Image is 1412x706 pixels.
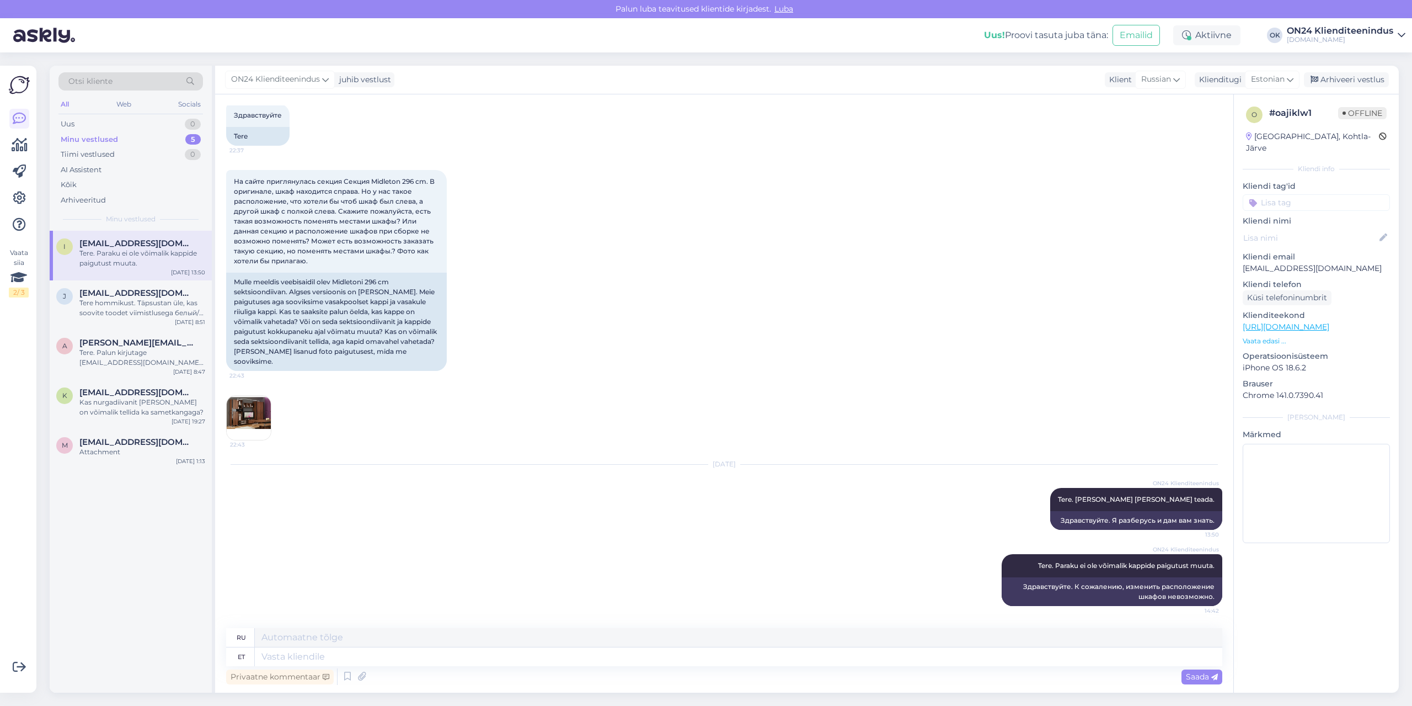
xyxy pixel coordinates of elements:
b: Uus! [984,30,1005,40]
div: [DATE] 8:51 [175,318,205,326]
span: Aisel.aliyeva@gmail.com [79,338,194,348]
div: AI Assistent [61,164,101,176]
span: Russian [1141,73,1171,86]
span: ON24 Klienditeenindus [1153,545,1219,554]
div: et [238,647,245,666]
div: Mulle meeldis veebisaidil olev Midletoni 296 cm sektsioondiivan. Algses versioonis on [PERSON_NAM... [226,273,447,371]
div: [DOMAIN_NAME] [1287,35,1393,44]
p: Kliendi email [1243,251,1390,263]
div: # oajiklw1 [1269,107,1338,120]
span: m [62,441,68,449]
div: Vaata siia [9,248,29,298]
div: All [58,97,71,112]
span: ON24 Klienditeenindus [231,73,320,86]
span: muthatha@mail.ru [79,437,194,447]
div: Uus [61,119,74,130]
div: ru [237,628,246,647]
input: Lisa tag [1243,194,1390,211]
input: Lisa nimi [1243,232,1377,244]
a: [URL][DOMAIN_NAME] [1243,322,1329,332]
span: ON24 Klienditeenindus [1153,479,1219,487]
span: iriwa2004@list.ru [79,238,194,248]
p: iPhone OS 18.6.2 [1243,362,1390,374]
div: [DATE] 13:50 [171,268,205,277]
span: Tere. [PERSON_NAME] [PERSON_NAME] teada. [1058,495,1215,503]
div: Web [114,97,133,112]
span: 22:37 [229,146,271,155]
div: Tere. Palun kirjutage [EMAIL_ADDRESS][DOMAIN_NAME] ja märkige kokkupaneku juhendilt, millised det... [79,348,205,368]
p: Vaata edasi ... [1243,336,1390,346]
p: Chrome 141.0.7390.41 [1243,390,1390,401]
div: [DATE] 1:13 [176,457,205,465]
span: kairitlepp@gmail.com [79,387,194,397]
p: Klienditeekond [1243,310,1390,321]
div: [DATE] [226,459,1222,469]
span: Offline [1338,107,1387,119]
span: 13:50 [1178,530,1219,539]
div: [PERSON_NAME] [1243,412,1390,422]
div: [GEOGRAPHIC_DATA], Kohtla-Järve [1246,131,1379,154]
p: [EMAIL_ADDRESS][DOMAIN_NAME] [1243,263,1390,274]
span: Estonian [1251,73,1285,86]
div: Здравствуйте. К сожалению, изменить расположение шкафов невозможно. [1002,577,1222,606]
div: ON24 Klienditeenindus [1287,26,1393,35]
p: Brauser [1243,378,1390,390]
div: Tere hommikust. Täpsustan üle, kas soovite toodet viimistlusega белый/белый глянцевый/золотистый ... [79,298,205,318]
p: Kliendi nimi [1243,215,1390,227]
span: 14:42 [1178,607,1219,615]
a: ON24 Klienditeenindus[DOMAIN_NAME] [1287,26,1405,44]
div: Proovi tasuta juba täna: [984,29,1108,42]
div: Tere. Paraku ei ole võimalik kappide paigutust muuta. [79,248,205,268]
div: Attachment [79,447,205,457]
div: Minu vestlused [61,134,118,145]
span: Jola70@mail.Ru [79,288,194,298]
span: Minu vestlused [106,214,156,224]
div: Здравствуйте. Я разберусь и дам вам знать. [1050,511,1222,530]
div: OK [1267,28,1282,43]
span: Luba [771,4,796,14]
span: i [63,242,66,251]
div: Tiimi vestlused [61,149,115,160]
div: Arhiveeri vestlus [1304,72,1389,87]
div: 5 [185,134,201,145]
div: Socials [176,97,203,112]
span: Otsi kliente [68,76,113,87]
span: Saada [1186,672,1218,682]
div: Klienditugi [1195,74,1242,86]
div: 0 [185,149,201,160]
div: Arhiveeritud [61,195,106,206]
div: Küsi telefoninumbrit [1243,290,1331,305]
span: На сайте приглянулась секция Секция Midleton 296 cm. В оригинале, шкаф находится справа. Но у нас... [234,177,436,265]
div: Privaatne kommentaar [226,670,334,684]
img: Attachment [227,396,271,440]
p: Operatsioonisüsteem [1243,351,1390,362]
p: Märkmed [1243,429,1390,440]
span: o [1251,110,1257,119]
span: 22:43 [230,440,271,449]
div: 2 / 3 [9,288,29,298]
div: Klient [1105,74,1132,86]
div: 0 [185,119,201,130]
div: Kliendi info [1243,164,1390,174]
p: Kliendi tag'id [1243,181,1390,192]
img: Askly Logo [9,75,30,95]
p: Kliendi telefon [1243,279,1390,290]
button: Emailid [1113,25,1160,46]
span: Tere. Paraku ei ole võimalik kappide paigutust muuta. [1038,561,1215,570]
div: [DATE] 8:47 [173,368,205,376]
span: J [63,292,66,300]
div: Kas nurgadiivanit [PERSON_NAME] on võimalik tellida ka sametkangaga? [79,397,205,417]
div: Tere [226,127,290,146]
span: A [62,342,67,350]
div: juhib vestlust [335,74,391,86]
span: k [62,391,67,400]
div: Kõik [61,179,77,190]
span: Здравствуйте [234,111,282,119]
div: Aktiivne [1173,25,1240,45]
span: 22:43 [229,371,271,380]
div: [DATE] 19:27 [172,417,205,426]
